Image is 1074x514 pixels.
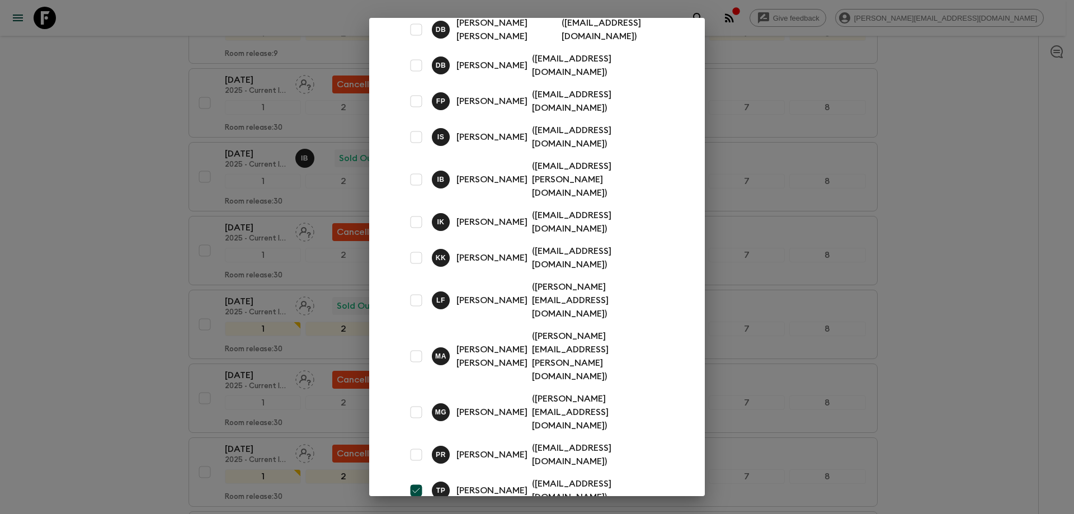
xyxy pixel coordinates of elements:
[456,294,527,307] p: [PERSON_NAME]
[456,95,527,108] p: [PERSON_NAME]
[456,59,527,72] p: [PERSON_NAME]
[532,52,669,79] p: ( [EMAIL_ADDRESS][DOMAIN_NAME] )
[456,251,527,265] p: [PERSON_NAME]
[532,244,669,271] p: ( [EMAIL_ADDRESS][DOMAIN_NAME] )
[532,209,669,235] p: ( [EMAIL_ADDRESS][DOMAIN_NAME] )
[532,329,669,383] p: ( [PERSON_NAME][EMAIL_ADDRESS][PERSON_NAME][DOMAIN_NAME] )
[456,173,527,186] p: [PERSON_NAME]
[456,16,557,43] p: [PERSON_NAME] [PERSON_NAME]
[437,175,444,184] p: I B
[436,97,446,106] p: F P
[436,25,446,34] p: D B
[437,218,444,227] p: I K
[456,448,527,461] p: [PERSON_NAME]
[562,16,669,43] p: ( [EMAIL_ADDRESS][DOMAIN_NAME] )
[456,215,527,229] p: [PERSON_NAME]
[435,352,446,361] p: M A
[532,280,669,320] p: ( [PERSON_NAME][EMAIL_ADDRESS][DOMAIN_NAME] )
[436,253,446,262] p: K K
[532,88,669,115] p: ( [EMAIL_ADDRESS][DOMAIN_NAME] )
[532,392,669,432] p: ( [PERSON_NAME][EMAIL_ADDRESS][DOMAIN_NAME] )
[436,450,446,459] p: P R
[532,441,669,468] p: ( [EMAIL_ADDRESS][DOMAIN_NAME] )
[456,343,527,370] p: [PERSON_NAME] [PERSON_NAME]
[436,486,446,495] p: T P
[456,484,527,497] p: [PERSON_NAME]
[436,61,446,70] p: D B
[532,124,669,150] p: ( [EMAIL_ADDRESS][DOMAIN_NAME] )
[437,133,445,142] p: I S
[532,159,669,200] p: ( [EMAIL_ADDRESS][PERSON_NAME][DOMAIN_NAME] )
[532,477,669,504] p: ( [EMAIL_ADDRESS][DOMAIN_NAME] )
[436,296,445,305] p: L F
[456,130,527,144] p: [PERSON_NAME]
[456,405,527,419] p: [PERSON_NAME]
[435,408,447,417] p: M G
